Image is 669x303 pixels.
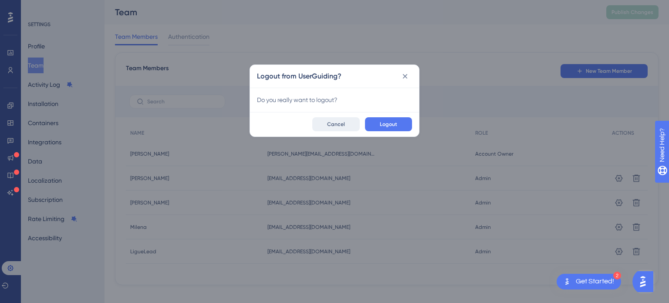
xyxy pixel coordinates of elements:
[257,95,412,105] div: Do you really want to logout?
[632,269,659,295] iframe: UserGuiding AI Assistant Launcher
[613,272,621,279] div: 2
[562,276,572,287] img: launcher-image-alternative-text
[257,71,341,82] h2: Logout from UserGuiding?
[20,2,54,13] span: Need Help?
[380,121,397,128] span: Logout
[576,277,614,286] div: Get Started!
[327,121,345,128] span: Cancel
[557,274,621,289] div: Open Get Started! checklist, remaining modules: 2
